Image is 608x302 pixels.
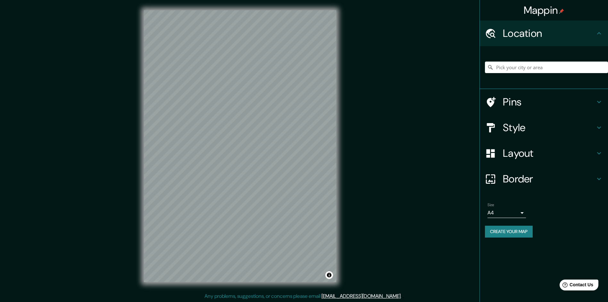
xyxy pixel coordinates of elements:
div: . [402,292,403,300]
div: Style [480,115,608,140]
canvas: Map [144,10,336,282]
div: . [403,292,404,300]
button: Create your map [485,226,533,238]
iframe: Help widget launcher [551,277,601,295]
img: pin-icon.png [559,9,564,14]
div: Location [480,21,608,46]
button: Toggle attribution [325,271,333,279]
div: A4 [487,208,526,218]
input: Pick your city or area [485,62,608,73]
h4: Border [503,172,595,185]
h4: Layout [503,147,595,160]
h4: Pins [503,96,595,108]
h4: Style [503,121,595,134]
h4: Location [503,27,595,40]
div: Pins [480,89,608,115]
div: Border [480,166,608,192]
p: Any problems, suggestions, or concerns please email . [204,292,402,300]
a: [EMAIL_ADDRESS][DOMAIN_NAME] [321,293,401,299]
h4: Mappin [524,4,564,17]
label: Size [487,202,494,208]
div: Layout [480,140,608,166]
